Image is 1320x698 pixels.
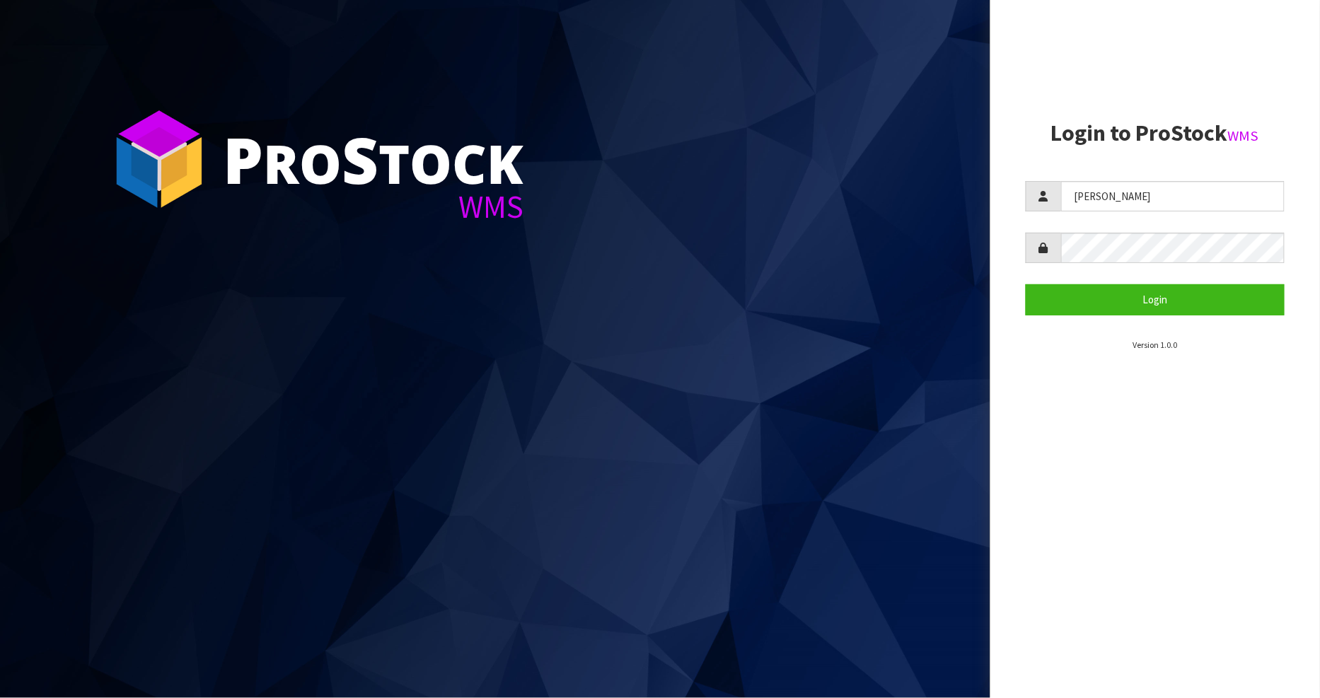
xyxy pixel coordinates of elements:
[342,116,378,202] span: S
[1026,121,1285,146] h2: Login to ProStock
[223,191,523,223] div: WMS
[223,116,263,202] span: P
[1061,181,1285,211] input: Username
[1228,127,1259,145] small: WMS
[106,106,212,212] img: ProStock Cube
[223,127,523,191] div: ro tock
[1133,339,1177,350] small: Version 1.0.0
[1026,284,1285,315] button: Login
